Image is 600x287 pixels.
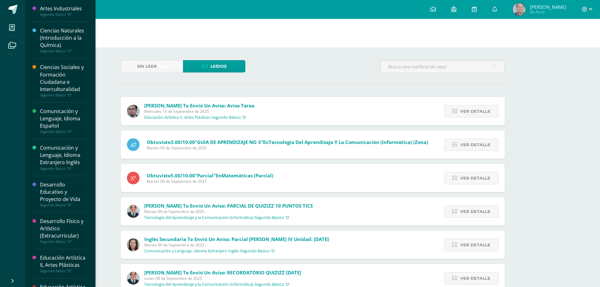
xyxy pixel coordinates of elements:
[269,139,428,145] span: Tecnología del Aprendizaje y la Comunicación (Informática) (Zona)
[40,129,88,134] div: Segundo Básico "D"
[147,179,273,184] span: Martes 09 de Septiembre de 2025
[530,9,566,15] span: Mi Perfil
[40,144,88,170] a: Comunicación y Lenguaje, Idioma Extranjero InglésSegundo Básico "D"
[144,203,313,209] span: [PERSON_NAME] te envió un aviso: PARCIAL DE QUIZIZZ 10 PUNTOS TICS
[460,139,490,151] span: Ver detalle
[40,64,88,93] div: Ciencias Sociales y Formación Ciudadana e Interculturalidad
[460,106,490,117] span: Ver detalle
[127,205,140,218] img: 2306758994b507d40baaa54be1d4aa7e.png
[40,269,88,273] div: Segundo Básico "D"
[171,172,195,179] span: 5.00/10.00
[127,238,140,251] img: 8af0450cf43d44e38c4a1497329761f3.png
[460,172,490,184] span: Ver detalle
[40,108,88,134] a: Comunicación y Lenguaje, Idioma EspañolSegundo Básico "D"
[40,218,88,244] a: Desarrollo Físico y Artístico (Extracurricular)Segundo Básico "D"
[144,102,254,109] span: [PERSON_NAME] te envió un aviso: Aviso tarea
[183,60,245,72] a: Leídos
[40,27,88,53] a: Ciencias Naturales (Introducción a la Química)Segundo Básico "D"
[530,4,566,10] span: [PERSON_NAME]
[40,27,88,49] div: Ciencias Naturales (Introducción a la Química)
[147,139,428,145] span: Obtuviste en
[40,254,88,269] div: Educación Artística II, Artes Plásticas
[210,60,226,72] span: Leídos
[127,272,140,284] img: 2306758994b507d40baaa54be1d4aa7e.png
[144,109,254,114] span: Miércoles 10 de Septiembre de 2025
[460,206,490,217] span: Ver detalle
[40,203,88,207] div: Segundo Básico "D"
[40,5,88,12] div: Artes Industriales
[144,215,290,220] p: Tecnología del Aprendizaje y la Comunicación (Informática) Segundo Básico 'D'
[380,60,505,73] input: Busca una notificación aquí
[144,242,329,248] span: Martes 09 de Septiembre de 2025
[144,276,301,281] span: Lunes 08 de Septiembre de 2025
[144,282,290,287] p: Tecnología del Aprendizaje y la Comunicación (Informática) Segundo Básico 'D'
[40,181,88,207] a: Desarrollo Educativo y Proyecto de VidaSegundo Básico "D"
[137,60,157,72] span: Sin leer
[144,269,301,276] span: [PERSON_NAME] te envió un aviso: RECORDATORIO QUIZIZZ [DATE]
[171,139,195,145] span: 3.00/10.00
[144,249,275,254] p: Comunicación y Lenguaje, Idioma Extranjero Inglés Segundo Básico 'D'
[221,172,273,179] span: Matemáticas (Parcial)
[159,60,169,72] span: (123)
[147,172,273,179] span: Obtuviste en
[144,209,313,214] span: Martes 09 de Septiembre de 2025
[460,239,490,251] span: Ver detalle
[121,60,183,72] a: Sin leer(123)
[195,172,216,179] span: "Parcial"
[40,64,88,97] a: Ciencias Sociales y Formación Ciudadana e InterculturalidadSegundo Básico "D"
[195,139,263,145] span: "GUIA DE APRENDIZAJE NO 3"
[40,218,88,239] div: Desarrollo Físico y Artístico (Extracurricular)
[144,115,247,120] p: Educación Artística II, Artes Plásticas Segundo Básico 'D'
[40,12,88,17] div: Segundo Básico "D"
[40,239,88,244] div: Segundo Básico "D"
[40,49,88,53] div: Segundo Básico "D"
[40,144,88,166] div: Comunicación y Lenguaje, Idioma Extranjero Inglés
[40,181,88,203] div: Desarrollo Educativo y Proyecto de Vida
[147,145,428,151] span: Martes 09 de Septiembre de 2025
[127,105,140,118] img: 5fac68162d5e1b6fbd390a6ac50e103d.png
[40,254,88,273] a: Educación Artística II, Artes PlásticasSegundo Básico "D"
[40,5,88,17] a: Artes IndustrialesSegundo Básico "D"
[144,236,329,242] span: Inglés Secundaria te envió un aviso: Parcial [PERSON_NAME] IV Unidad: [DATE]
[40,108,88,129] div: Comunicación y Lenguaje, Idioma Español
[40,166,88,171] div: Segundo Básico "D"
[460,273,490,284] span: Ver detalle
[40,93,88,97] div: Segundo Básico "D"
[513,3,525,16] img: dc6003b076ad24c815c82d97044bbbeb.png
